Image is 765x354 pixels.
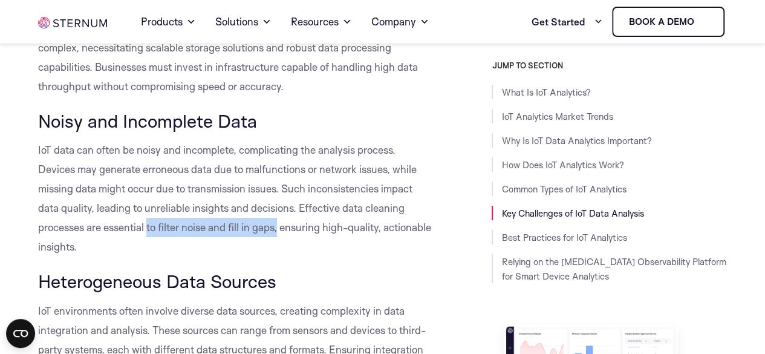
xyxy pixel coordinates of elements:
[501,232,627,243] a: Best Practices for IoT Analytics
[501,256,726,282] a: Relying on the [MEDICAL_DATA] Observability Platform for Smart Device Analytics
[501,111,613,122] a: IoT Analytics Market Trends
[612,7,724,37] a: Book a demo
[38,270,276,292] span: Heterogeneous Data Sources
[531,10,602,34] a: Get Started
[6,319,35,348] button: Open CMP widget
[38,17,107,28] img: sternum iot
[38,110,257,132] span: Noisy and Incomplete Data
[38,143,431,253] span: IoT data can often be noisy and incomplete, complicating the analysis process. Devices may genera...
[492,61,726,70] h3: JUMP TO SECTION
[501,183,626,195] a: Common Types of IoT Analytics
[501,135,651,146] a: Why Is IoT Data Analytics Important?
[501,87,590,98] a: What Is IoT Analytics?
[698,17,708,27] img: sternum iot
[501,208,643,219] a: Key Challenges of IoT Data Analysis
[501,159,623,171] a: How Does IoT Analytics Work?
